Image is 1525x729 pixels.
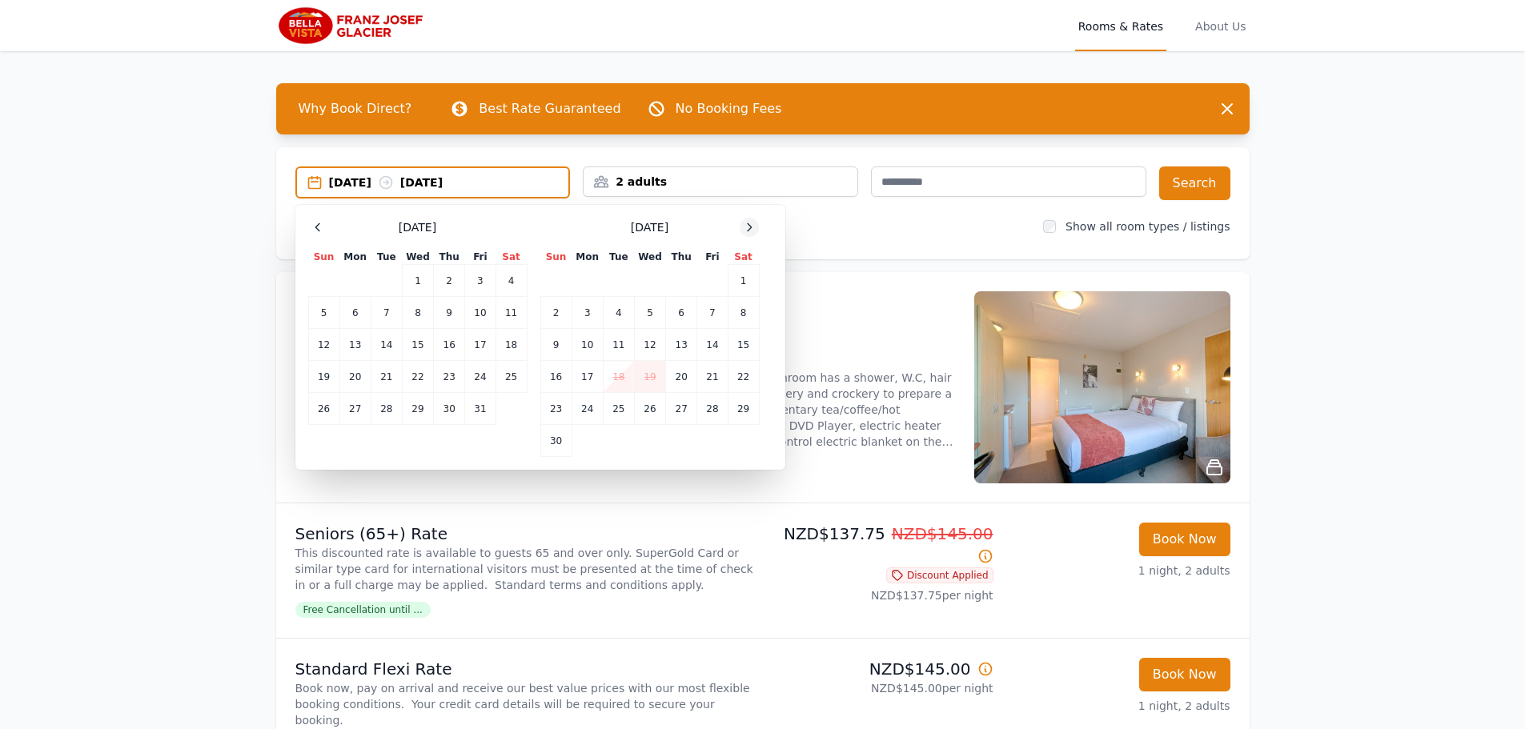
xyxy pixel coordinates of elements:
[465,361,496,393] td: 24
[572,361,603,393] td: 17
[728,329,759,361] td: 15
[572,297,603,329] td: 3
[371,250,402,265] th: Tue
[308,329,339,361] td: 12
[892,524,993,543] span: NZD$145.00
[666,393,697,425] td: 27
[434,250,465,265] th: Thu
[886,567,993,583] span: Discount Applied
[402,393,433,425] td: 29
[769,587,993,603] p: NZD$137.75 per night
[329,174,569,190] div: [DATE] [DATE]
[634,361,665,393] td: 19
[666,297,697,329] td: 6
[1065,220,1230,233] label: Show all room types / listings
[339,250,371,265] th: Mon
[371,393,402,425] td: 28
[1139,658,1230,691] button: Book Now
[634,297,665,329] td: 5
[465,329,496,361] td: 17
[769,658,993,680] p: NZD$145.00
[465,393,496,425] td: 31
[295,602,431,618] span: Free Cancellation until ...
[496,329,527,361] td: 18
[434,329,465,361] td: 16
[666,361,697,393] td: 20
[295,545,756,593] p: This discounted rate is available to guests 65 and over only. SuperGold Card or similar type card...
[371,297,402,329] td: 7
[728,361,759,393] td: 22
[295,680,756,728] p: Book now, pay on arrival and receive our best value prices with our most flexible booking conditi...
[339,393,371,425] td: 27
[308,297,339,329] td: 5
[434,297,465,329] td: 9
[540,250,572,265] th: Sun
[769,680,993,696] p: NZD$145.00 per night
[631,219,668,235] span: [DATE]
[634,393,665,425] td: 26
[676,99,782,118] p: No Booking Fees
[603,250,634,265] th: Tue
[434,361,465,393] td: 23
[434,393,465,425] td: 30
[434,265,465,297] td: 2
[295,523,756,545] p: Seniors (65+) Rate
[1159,166,1230,200] button: Search
[572,250,603,265] th: Mon
[540,393,572,425] td: 23
[371,329,402,361] td: 14
[308,393,339,425] td: 26
[728,393,759,425] td: 29
[496,250,527,265] th: Sat
[603,361,634,393] td: 18
[496,361,527,393] td: 25
[666,329,697,361] td: 13
[697,361,728,393] td: 21
[540,361,572,393] td: 16
[697,297,728,329] td: 7
[371,361,402,393] td: 21
[1006,563,1230,579] p: 1 night, 2 adults
[339,329,371,361] td: 13
[339,361,371,393] td: 20
[572,393,603,425] td: 24
[540,297,572,329] td: 2
[402,361,433,393] td: 22
[286,93,425,125] span: Why Book Direct?
[399,219,436,235] span: [DATE]
[572,329,603,361] td: 10
[603,393,634,425] td: 25
[496,297,527,329] td: 11
[728,297,759,329] td: 8
[697,250,728,265] th: Fri
[1006,698,1230,714] p: 1 night, 2 adults
[308,250,339,265] th: Sun
[496,265,527,297] td: 4
[402,297,433,329] td: 8
[540,425,572,457] td: 30
[402,265,433,297] td: 1
[276,6,430,45] img: Bella Vista Franz Josef Glacier
[634,250,665,265] th: Wed
[465,297,496,329] td: 10
[603,329,634,361] td: 11
[402,329,433,361] td: 15
[728,265,759,297] td: 1
[308,361,339,393] td: 19
[728,250,759,265] th: Sat
[295,658,756,680] p: Standard Flexi Rate
[339,297,371,329] td: 6
[584,174,857,190] div: 2 adults
[697,393,728,425] td: 28
[540,329,572,361] td: 9
[697,329,728,361] td: 14
[402,250,433,265] th: Wed
[479,99,620,118] p: Best Rate Guaranteed
[634,329,665,361] td: 12
[666,250,697,265] th: Thu
[1139,523,1230,556] button: Book Now
[465,250,496,265] th: Fri
[603,297,634,329] td: 4
[465,265,496,297] td: 3
[769,523,993,567] p: NZD$137.75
